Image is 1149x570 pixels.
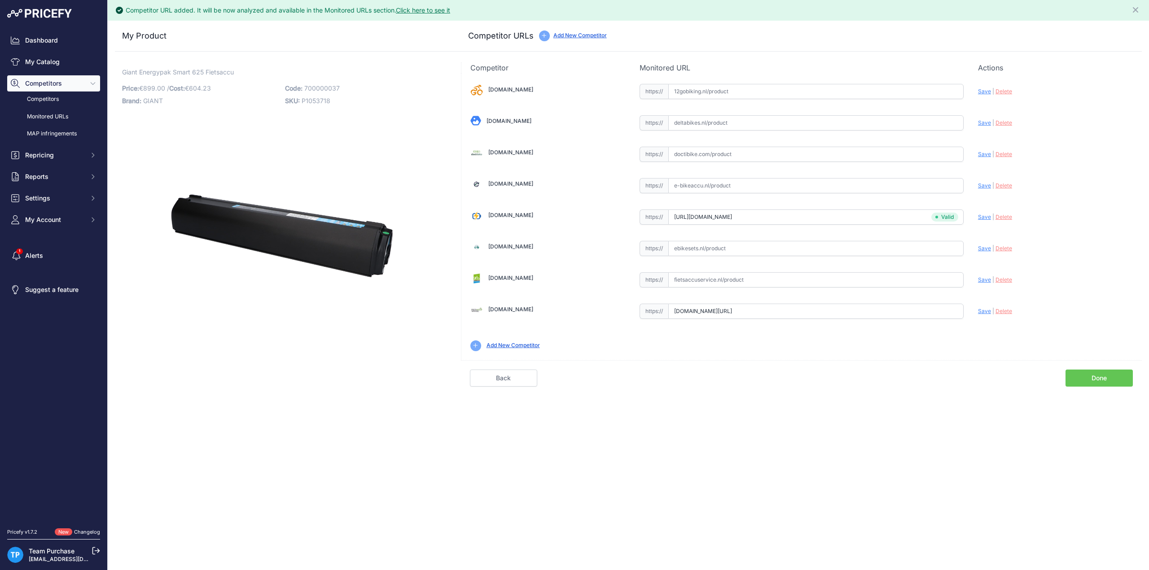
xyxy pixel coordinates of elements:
span: https:// [640,272,668,287]
a: Click here to see it [396,6,450,14]
p: € [122,82,280,95]
a: Done [1066,370,1133,387]
span: P1053718 [302,97,330,104]
a: [DOMAIN_NAME] [488,274,533,281]
span: https:// [640,209,668,225]
a: [DOMAIN_NAME] [487,117,531,124]
img: Pricefy Logo [7,9,72,18]
span: https:// [640,304,668,319]
span: https:// [640,241,668,256]
span: | [992,151,994,157]
a: Competitors [7,91,100,107]
span: Settings [25,194,84,203]
span: Delete [996,88,1012,95]
span: Code: [285,84,303,92]
span: Delete [996,182,1012,189]
a: Back [470,370,537,387]
span: https:// [640,178,668,193]
h3: Competitor URLs [468,30,534,42]
span: Giant Energypak Smart 625 Fietsaccu [122,66,234,78]
span: SKU: [285,97,300,104]
a: Team Purchase [29,547,75,555]
input: 12gobiking.nl/product [668,84,964,99]
span: 700000037 [304,84,340,92]
input: doctibike.com/product [668,147,964,162]
span: Save [978,276,991,283]
span: | [992,119,994,126]
span: | [992,213,994,220]
a: [EMAIL_ADDRESS][DOMAIN_NAME] [29,556,123,562]
span: Save [978,88,991,95]
span: 899.00 [143,84,165,92]
span: Repricing [25,151,84,160]
span: Save [978,151,991,157]
a: Suggest a feature [7,282,100,298]
span: Save [978,119,991,126]
span: https:// [640,115,668,131]
span: New [55,528,72,536]
span: Price: [122,84,139,92]
span: Save [978,182,991,189]
span: | [992,245,994,252]
h3: My Product [122,30,443,42]
div: Pricefy v1.7.2 [7,528,37,536]
span: Brand: [122,97,141,104]
p: Competitor [470,62,625,73]
a: [DOMAIN_NAME] [488,180,533,187]
span: Delete [996,151,1012,157]
a: Dashboard [7,32,100,48]
input: deltabikes.nl/product [668,115,964,131]
a: My Catalog [7,54,100,70]
a: [DOMAIN_NAME] [488,149,533,156]
a: [DOMAIN_NAME] [488,306,533,313]
span: My Account [25,215,84,224]
span: 604.23 [189,84,211,92]
span: Reports [25,172,84,181]
p: Actions [978,62,1133,73]
span: Save [978,308,991,314]
button: Settings [7,190,100,206]
span: Save [978,213,991,220]
p: Monitored URL [640,62,964,73]
a: Monitored URLs [7,109,100,125]
span: / € [167,84,211,92]
a: Add New Competitor [487,342,540,348]
span: Delete [996,213,1012,220]
nav: Sidebar [7,32,100,518]
span: https:// [640,147,668,162]
input: e-bikeaccu.nl/product [668,178,964,193]
span: Delete [996,119,1012,126]
button: My Account [7,212,100,228]
div: Competitor URL added. It will be now analyzed and available in the Monitored URLs section. [126,6,450,15]
button: Repricing [7,147,100,163]
button: Reports [7,169,100,185]
span: Competitors [25,79,84,88]
a: [DOMAIN_NAME] [488,212,533,218]
span: | [992,88,994,95]
span: | [992,276,994,283]
span: GIANT [143,97,163,104]
a: Add New Competitor [553,32,607,39]
span: Cost: [169,84,185,92]
a: MAP infringements [7,126,100,142]
span: Delete [996,276,1012,283]
a: [DOMAIN_NAME] [488,86,533,93]
span: Delete [996,245,1012,252]
a: Alerts [7,248,100,264]
a: [DOMAIN_NAME] [488,243,533,250]
input: ebikesets.nl/product [668,241,964,256]
button: Close [1131,4,1142,14]
a: Changelog [74,529,100,535]
span: | [992,308,994,314]
span: | [992,182,994,189]
span: Delete [996,308,1012,314]
input: e-bikeaccuspecialist.nl/product [668,209,964,225]
button: Competitors [7,75,100,91]
span: https:// [640,84,668,99]
span: Save [978,245,991,252]
input: fietsaccuservice.nl/product [668,272,964,287]
input: fietsaccuwinkel.nl/product [668,304,964,319]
